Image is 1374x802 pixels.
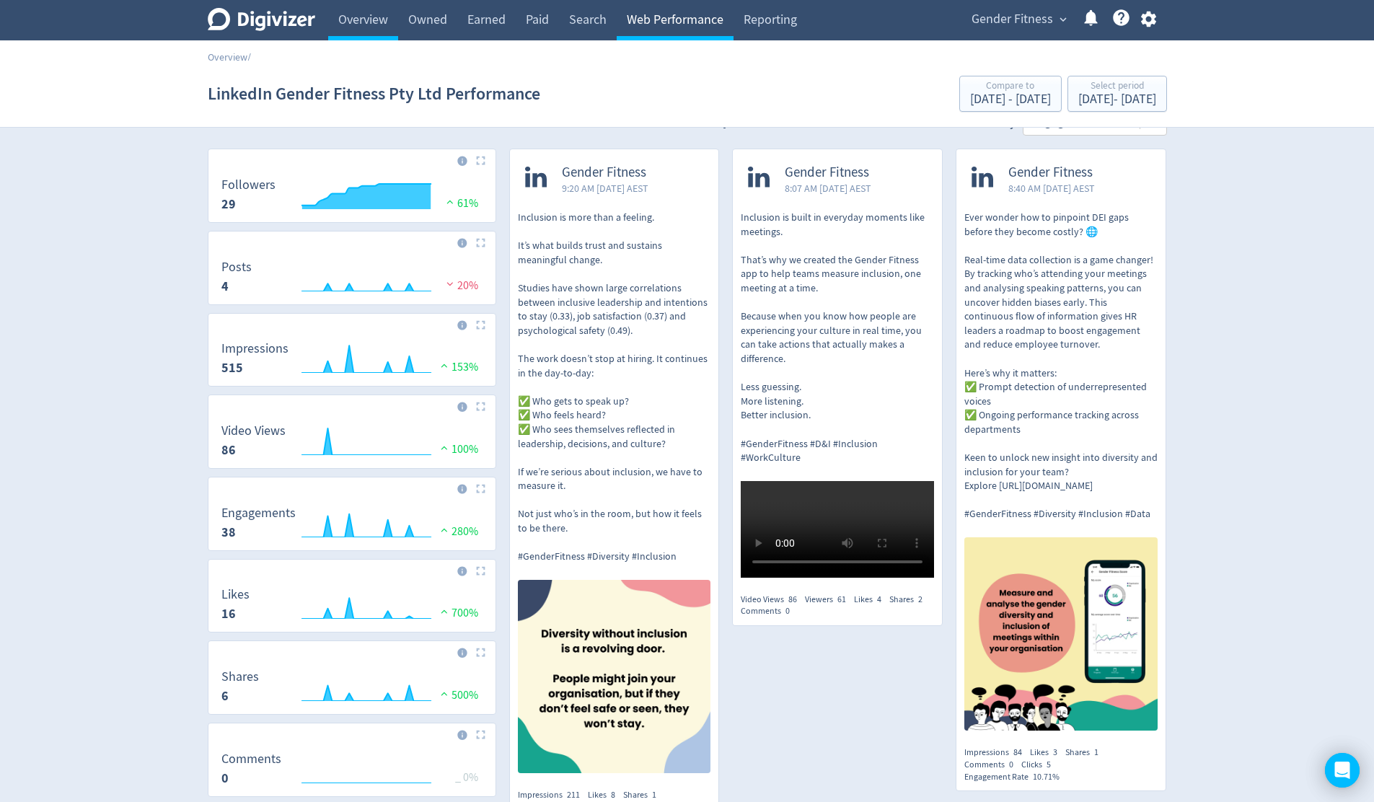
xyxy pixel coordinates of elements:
[221,177,276,193] dt: Followers
[1065,746,1106,759] div: Shares
[741,605,798,617] div: Comments
[221,770,229,787] strong: 0
[221,441,236,459] strong: 86
[1009,759,1013,770] span: 0
[964,771,1067,783] div: Engagement Rate
[510,149,719,777] a: Gender Fitness9:20 AM [DATE] AESTInclusion is more than a feeling. It’s what builds trust and sus...
[208,50,247,63] a: Overview
[966,8,1070,31] button: Gender Fitness
[1078,81,1156,93] div: Select period
[854,594,889,606] div: Likes
[964,759,1021,771] div: Comments
[562,164,648,181] span: Gender Fitness
[1057,13,1070,26] span: expand_more
[959,76,1062,112] button: Compare to[DATE] - [DATE]
[1030,746,1065,759] div: Likes
[623,789,664,801] div: Shares
[476,484,485,493] img: Placeholder
[964,211,1158,521] p: Ever wonder how to pinpoint DEI gaps before they become costly? 🌐 Real-time data collection is a ...
[437,442,478,457] span: 100%
[567,789,580,801] span: 211
[214,424,490,462] svg: Video Views 86
[972,8,1053,31] span: Gender Fitness
[785,181,871,195] span: 8:07 AM [DATE] AEST
[443,278,457,289] img: negative-performance.svg
[1325,753,1360,788] div: Open Intercom Messenger
[1094,746,1098,758] span: 1
[1067,76,1167,112] button: Select period[DATE]- [DATE]
[970,81,1051,93] div: Compare to
[785,605,790,617] span: 0
[785,164,871,181] span: Gender Fitness
[455,770,478,785] span: _ 0%
[518,789,588,801] div: Impressions
[877,594,881,605] span: 4
[221,359,243,376] strong: 515
[221,586,250,603] dt: Likes
[518,211,711,564] p: Inclusion is more than a feeling. It’s what builds trust and sustains meaningful change. Studies ...
[221,340,289,357] dt: Impressions
[837,594,846,605] span: 61
[221,669,259,685] dt: Shares
[1078,93,1156,106] div: [DATE] - [DATE]
[221,751,281,767] dt: Comments
[221,423,286,439] dt: Video Views
[221,524,236,541] strong: 38
[476,402,485,411] img: Placeholder
[214,260,490,299] svg: Posts 4
[221,195,236,213] strong: 29
[221,505,296,521] dt: Engagements
[214,588,490,626] svg: Likes 16
[214,670,490,708] svg: Shares 6
[437,606,478,620] span: 700%
[518,580,711,773] img: https://media.cf.digivizer.com/images/linkedin-138205981-urn:li:share:7360812269200429056-60415f4...
[214,178,490,216] svg: Followers 29
[221,687,229,705] strong: 6
[476,238,485,247] img: Placeholder
[476,566,485,576] img: Placeholder
[208,71,540,117] h1: LinkedIn Gender Fitness Pty Ltd Performance
[437,688,452,699] img: positive-performance.svg
[221,605,236,622] strong: 16
[1008,164,1095,181] span: Gender Fitness
[476,156,485,165] img: Placeholder
[437,360,478,374] span: 153%
[889,594,930,606] div: Shares
[652,789,656,801] span: 1
[741,211,934,465] p: Inclusion is built in everyday moments like meetings. That’s why we created the Gender Fitness ap...
[733,149,942,581] a: Gender Fitness8:07 AM [DATE] AESTInclusion is built in everyday moments like meetings. That’s why...
[476,320,485,330] img: Placeholder
[214,506,490,545] svg: Engagements 38
[443,278,478,293] span: 20%
[476,648,485,657] img: Placeholder
[956,149,1166,735] a: Gender Fitness8:40 AM [DATE] AESTEver wonder how to pinpoint DEI gaps before they become costly? ...
[805,594,854,606] div: Viewers
[1047,759,1051,770] span: 5
[443,196,457,207] img: positive-performance.svg
[788,594,797,605] span: 86
[443,196,478,211] span: 61%
[476,730,485,739] img: Placeholder
[918,594,922,605] span: 2
[437,524,478,539] span: 280%
[221,278,229,295] strong: 4
[588,789,623,801] div: Likes
[964,746,1030,759] div: Impressions
[437,688,478,702] span: 500%
[437,442,452,453] img: positive-performance.svg
[214,342,490,380] svg: Impressions 515
[1021,759,1059,771] div: Clicks
[611,789,615,801] span: 8
[437,606,452,617] img: positive-performance.svg
[562,181,648,195] span: 9:20 AM [DATE] AEST
[741,594,805,606] div: Video Views
[1008,181,1095,195] span: 8:40 AM [DATE] AEST
[437,524,452,535] img: positive-performance.svg
[214,752,490,790] svg: Comments 0
[1053,746,1057,758] span: 3
[964,537,1158,731] img: https://media.cf.digivizer.com/images/linkedin-138205981-urn:li:share:7364063693464064001-7520665...
[970,93,1051,106] div: [DATE] - [DATE]
[437,360,452,371] img: positive-performance.svg
[1033,771,1060,783] span: 10.71%
[221,259,252,276] dt: Posts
